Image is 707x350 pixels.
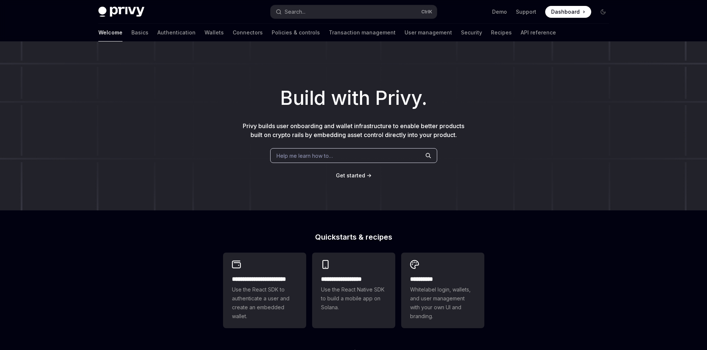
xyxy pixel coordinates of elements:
h1: Build with Privy. [12,84,695,113]
span: Privy builds user onboarding and wallet infrastructure to enable better products built on crypto ... [243,122,464,139]
a: Dashboard [545,6,591,18]
span: Use the React SDK to authenticate a user and create an embedded wallet. [232,285,297,321]
a: Security [461,24,482,41]
a: Transaction management [329,24,396,41]
span: Help me learn how to… [276,152,333,160]
span: Use the React Native SDK to build a mobile app on Solana. [321,285,386,312]
div: Search... [285,7,305,16]
a: Policies & controls [272,24,320,41]
a: Demo [492,8,507,16]
span: Ctrl K [421,9,432,15]
a: Recipes [491,24,512,41]
a: Welcome [98,24,122,41]
a: Connectors [233,24,263,41]
h2: Quickstarts & recipes [223,233,484,241]
button: Search...CtrlK [271,5,437,19]
a: User management [405,24,452,41]
a: Authentication [157,24,196,41]
button: Toggle dark mode [597,6,609,18]
a: Get started [336,172,365,179]
span: Dashboard [551,8,580,16]
a: Wallets [204,24,224,41]
a: **** *****Whitelabel login, wallets, and user management with your own UI and branding. [401,253,484,328]
img: dark logo [98,7,144,17]
a: **** **** **** ***Use the React Native SDK to build a mobile app on Solana. [312,253,395,328]
span: Whitelabel login, wallets, and user management with your own UI and branding. [410,285,475,321]
span: Get started [336,172,365,179]
a: Support [516,8,536,16]
a: Basics [131,24,148,41]
a: API reference [521,24,556,41]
